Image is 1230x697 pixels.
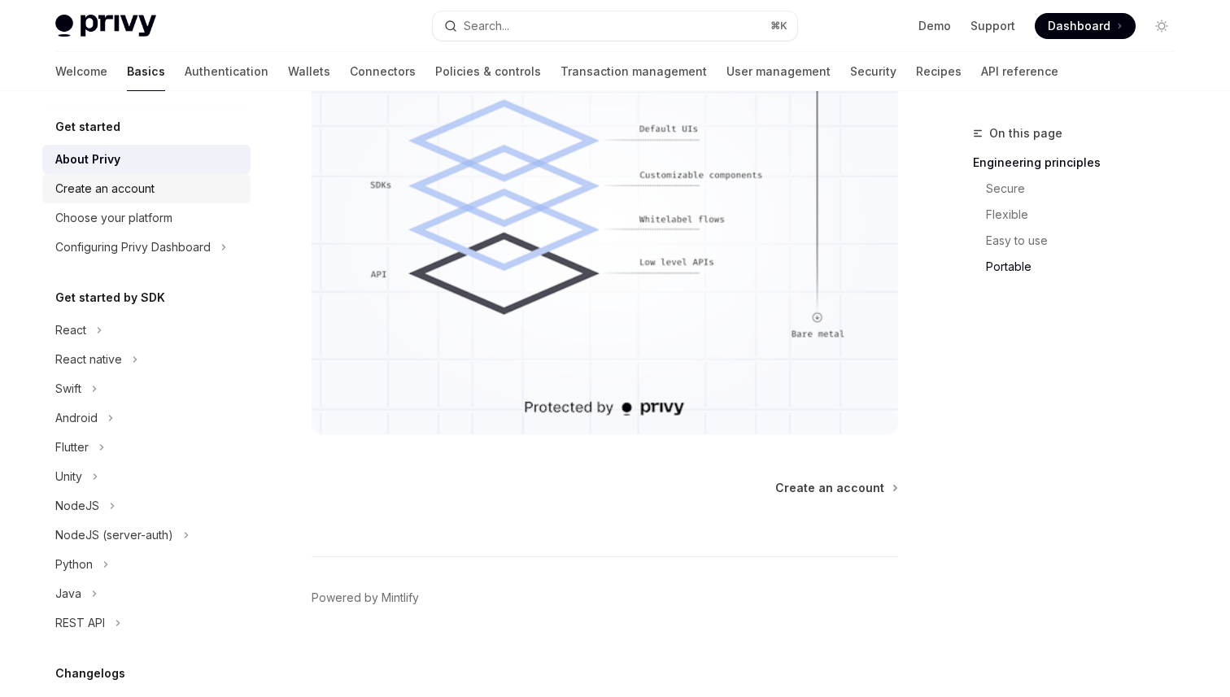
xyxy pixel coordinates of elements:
a: Dashboard [1035,13,1136,39]
div: React native [55,350,122,369]
a: Easy to use [973,228,1188,254]
button: Unity [42,462,251,491]
span: ⌘ K [770,20,787,33]
div: About Privy [55,150,120,169]
img: light logo [55,15,156,37]
button: REST API [42,608,251,638]
button: React [42,316,251,345]
button: Java [42,579,251,608]
a: Authentication [185,52,268,91]
button: Search...⌘K [433,11,797,41]
button: Flutter [42,433,251,462]
a: Recipes [916,52,962,91]
div: Choose your platform [55,208,172,228]
div: Search... [464,16,509,36]
a: Support [970,18,1015,34]
button: Python [42,550,251,579]
span: Create an account [775,480,884,496]
button: Android [42,403,251,433]
h5: Get started by SDK [55,288,165,307]
div: React [55,320,86,340]
a: Portable [973,254,1188,280]
a: Wallets [288,52,330,91]
h5: Changelogs [55,664,125,683]
a: About Privy [42,145,251,174]
img: images/Customization.png [312,15,898,434]
button: NodeJS [42,491,251,521]
a: Basics [127,52,165,91]
a: Demo [918,18,951,34]
div: Android [55,408,98,428]
a: Choose your platform [42,203,251,233]
button: NodeJS (server-auth) [42,521,251,550]
a: Connectors [350,52,416,91]
a: API reference [981,52,1058,91]
a: Policies & controls [435,52,541,91]
button: Swift [42,374,251,403]
a: Security [850,52,896,91]
div: REST API [55,613,105,633]
a: Create an account [775,480,896,496]
div: Configuring Privy Dashboard [55,237,211,257]
div: Swift [55,379,81,399]
a: Flexible [973,202,1188,228]
button: React native [42,345,251,374]
a: User management [726,52,831,91]
div: Python [55,555,93,574]
a: Secure [973,176,1188,202]
div: Java [55,584,81,603]
a: Create an account [42,174,251,203]
div: NodeJS (server-auth) [55,525,173,545]
button: Toggle dark mode [1149,13,1175,39]
div: NodeJS [55,496,99,516]
span: On this page [989,124,1062,143]
a: Engineering principles [973,150,1188,176]
h5: Get started [55,117,120,137]
div: Flutter [55,438,89,457]
a: Welcome [55,52,107,91]
div: Unity [55,467,82,486]
span: Dashboard [1048,18,1110,34]
a: Powered by Mintlify [312,590,419,606]
div: Create an account [55,179,155,198]
a: Transaction management [560,52,707,91]
button: Configuring Privy Dashboard [42,233,251,262]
